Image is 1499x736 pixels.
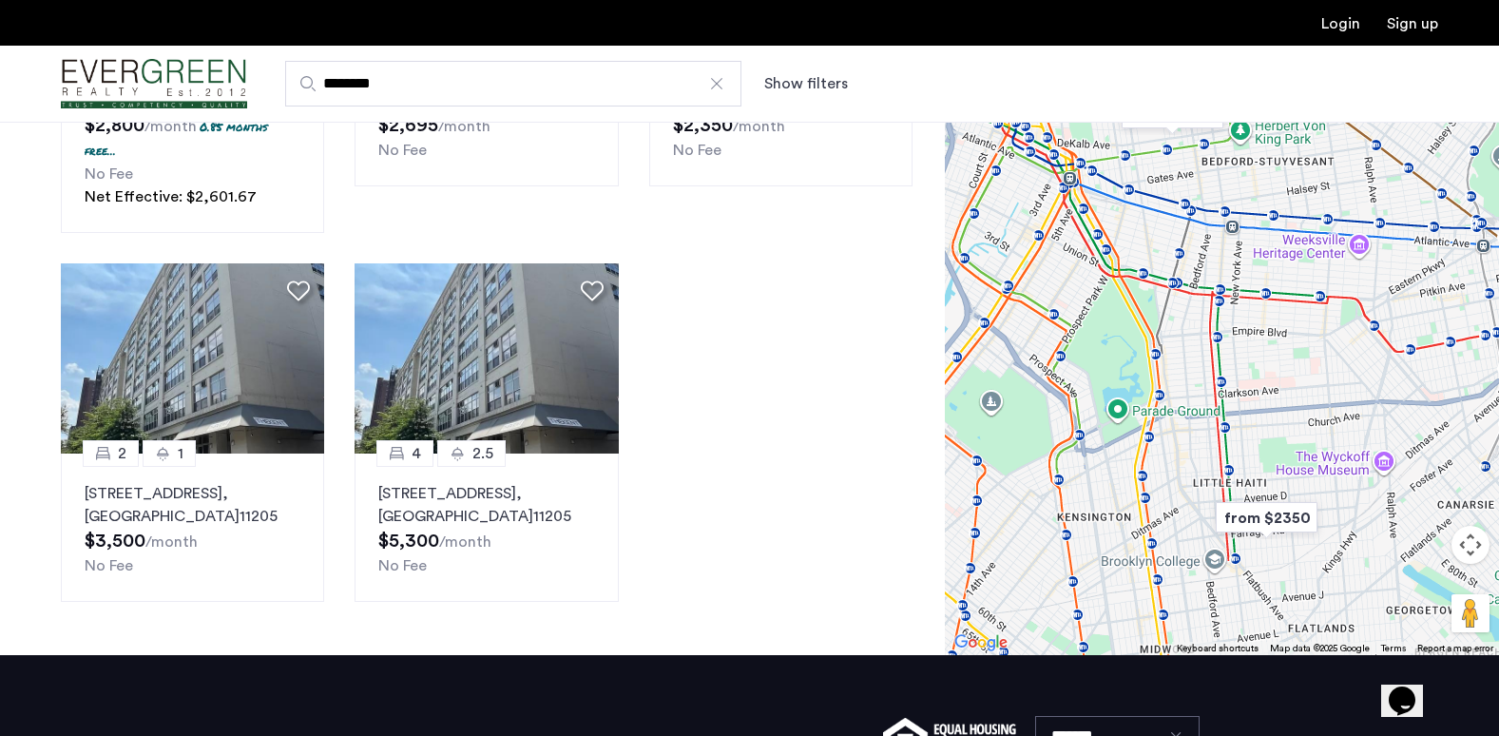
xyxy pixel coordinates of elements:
a: Login [1321,16,1360,31]
span: $2,695 [378,116,438,135]
span: 1 [178,442,183,465]
iframe: chat widget [1381,660,1442,717]
img: logo [61,48,247,120]
input: Apartment Search [285,61,741,107]
button: Drag Pegman onto the map to open Street View [1451,594,1489,632]
span: 2 [118,442,126,465]
a: Open this area in Google Maps (opens a new window) [950,630,1012,655]
sub: /month [145,534,198,550]
span: $2,350 [673,116,733,135]
button: Show or hide filters [764,72,848,95]
button: Map camera controls [1451,526,1489,564]
span: No Fee [85,166,133,182]
sub: /month [733,119,785,134]
div: from $2350 [1208,496,1325,539]
span: Map data ©2025 Google [1270,644,1370,653]
span: $5,300 [378,532,439,551]
button: Keyboard shortcuts [1177,642,1259,655]
p: [STREET_ADDRESS] 11205 [378,482,594,528]
span: 2.5 [472,442,493,465]
sub: /month [438,119,490,134]
a: Terms (opens in new tab) [1381,642,1406,655]
a: 21[STREET_ADDRESS], [GEOGRAPHIC_DATA]112100.85 months free...No FeeNet Effective: $2,601.67 [61,38,324,233]
a: 42.5[STREET_ADDRESS], [GEOGRAPHIC_DATA]11205No Fee [355,454,618,602]
span: No Fee [378,558,427,573]
a: Report a map error [1417,642,1493,655]
img: 2010_638403319569069932.jpeg [355,263,619,454]
sub: /month [144,119,197,134]
span: $2,800 [85,116,144,135]
sub: /month [439,534,491,550]
a: Cazamio Logo [61,48,247,120]
a: Registration [1387,16,1438,31]
span: Net Effective: $2,601.67 [85,189,257,204]
a: 21[STREET_ADDRESS], [GEOGRAPHIC_DATA]11205No Fee [61,454,324,602]
img: Google [950,630,1012,655]
span: No Fee [85,558,133,573]
span: No Fee [673,143,721,158]
span: 4 [412,442,421,465]
span: No Fee [378,143,427,158]
p: [STREET_ADDRESS] 11205 [85,482,300,528]
span: $3,500 [85,532,145,551]
img: 2010_638403319569069932.jpeg [61,263,325,454]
